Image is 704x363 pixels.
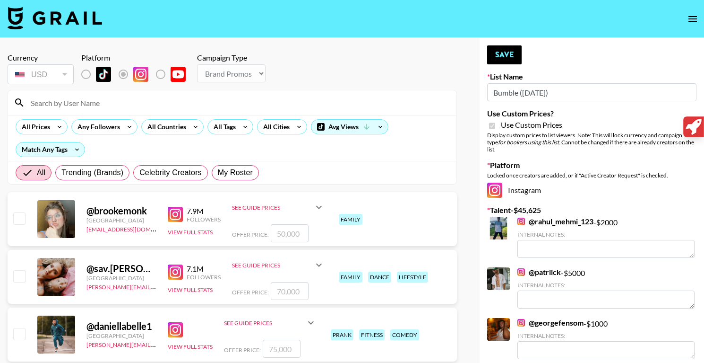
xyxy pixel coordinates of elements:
div: [GEOGRAPHIC_DATA] [86,274,156,282]
img: Instagram [517,268,525,276]
button: open drawer [683,9,702,28]
div: See Guide Prices [232,204,313,211]
div: family [339,272,362,283]
div: comedy [390,329,419,340]
a: @patriick [517,267,561,277]
input: 70,000 [271,282,309,300]
em: for bookers using this list [498,139,559,146]
img: Instagram [168,207,183,222]
div: - $ 5000 [517,267,695,309]
div: See Guide Prices [224,311,317,334]
div: Display custom prices to list viewers. Note: This will lock currency and campaign type . Cannot b... [487,132,696,153]
div: Followers [187,274,221,281]
img: Instagram [168,322,183,337]
div: All Tags [208,120,238,134]
div: Instagram [487,183,696,198]
button: View Full Stats [168,229,213,236]
div: @ daniellabelle1 [86,320,156,332]
div: Followers [187,216,221,223]
div: Internal Notes: [517,282,695,289]
div: Avg Views [311,120,388,134]
div: lifestyle [397,272,428,283]
div: [GEOGRAPHIC_DATA] [86,217,156,224]
div: 7.9M [187,206,221,216]
a: [PERSON_NAME][EMAIL_ADDRESS][DOMAIN_NAME] [86,339,226,348]
div: See Guide Prices [232,262,313,269]
div: See Guide Prices [232,254,325,276]
div: Any Followers [72,120,122,134]
div: Locked once creators are added, or if "Active Creator Request" is checked. [487,172,696,179]
a: [PERSON_NAME][EMAIL_ADDRESS][DOMAIN_NAME] [86,282,226,291]
div: Currency is locked to USD [8,62,74,86]
a: @rahul_mehmi_123 [517,217,593,226]
div: @ sav.[PERSON_NAME] [86,263,156,274]
a: [EMAIL_ADDRESS][DOMAIN_NAME] [86,224,181,233]
div: Campaign Type [197,53,266,62]
div: Internal Notes: [517,231,695,238]
div: @ brookemonk [86,205,156,217]
img: Instagram [168,265,183,280]
span: My Roster [218,167,253,178]
div: prank [331,329,353,340]
div: fitness [359,329,385,340]
div: 7.1M [187,264,221,274]
div: family [339,214,362,225]
label: Talent - $ 45,625 [487,205,696,215]
label: Use Custom Prices? [487,109,696,118]
img: Instagram [487,183,502,198]
div: See Guide Prices [224,319,305,327]
span: Offer Price: [232,231,269,238]
input: 50,000 [271,224,309,242]
img: TikTok [96,67,111,82]
input: 75,000 [263,340,300,358]
input: Search by User Name [25,95,451,110]
span: Use Custom Prices [501,120,562,130]
div: Internal Notes: [517,332,695,339]
a: @georgefensom [517,318,584,328]
div: Currency [8,53,74,62]
img: Instagram [133,67,148,82]
div: All Cities [258,120,292,134]
div: [GEOGRAPHIC_DATA] [86,332,156,339]
div: See Guide Prices [232,196,325,219]
img: Instagram [517,218,525,225]
span: Offer Price: [232,289,269,296]
div: All Countries [142,120,188,134]
img: Grail Talent [8,7,102,29]
div: USD [9,66,72,83]
div: - $ 2000 [517,217,695,258]
img: Instagram [517,319,525,327]
span: Trending (Brands) [61,167,123,178]
button: Save [487,45,522,64]
img: YouTube [171,67,186,82]
div: dance [368,272,391,283]
div: All Prices [16,120,52,134]
div: Match Any Tags [16,142,85,157]
span: All [37,167,45,178]
span: Celebrity Creators [139,167,202,178]
div: List locked to Instagram. [81,64,193,84]
button: View Full Stats [168,286,213,293]
label: Platform [487,160,696,170]
div: - $ 1000 [517,318,695,359]
div: Platform [81,53,193,62]
label: List Name [487,72,696,81]
span: Offer Price: [224,346,261,354]
button: View Full Stats [168,343,213,350]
